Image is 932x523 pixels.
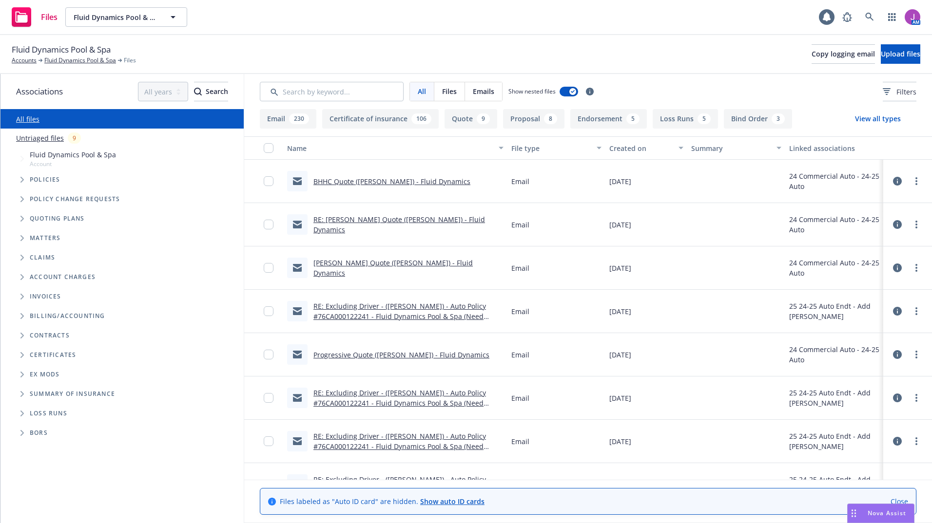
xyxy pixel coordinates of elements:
[896,87,916,97] span: Filters
[12,56,37,65] a: Accounts
[0,148,244,306] div: Tree Example
[313,388,486,418] a: RE: Excluding Driver - ([PERSON_NAME]) - Auto Policy #76CA000122241 - Fluid Dynamics Pool & Spa (...
[194,82,228,101] div: Search
[16,114,39,124] a: All files
[41,13,58,21] span: Files
[30,196,120,202] span: Policy change requests
[724,109,792,129] button: Bind Order
[264,350,273,359] input: Toggle Row Selected
[570,109,647,129] button: Endorsement
[911,305,922,317] a: more
[313,350,489,359] a: Progressive Quote ([PERSON_NAME]) - Fluid Dynamics
[30,274,96,280] span: Account charges
[264,306,273,316] input: Toggle Row Selected
[30,177,60,183] span: Policies
[16,85,63,98] span: Associations
[30,352,76,358] span: Certificates
[264,220,273,229] input: Toggle Row Selected
[16,133,64,143] a: Untriaged files
[789,474,879,495] div: 25 24-25 Auto Endt - Add [PERSON_NAME]
[30,313,105,319] span: Billing/Accounting
[605,136,687,160] button: Created on
[891,496,908,506] a: Close
[511,436,529,447] span: Email
[789,171,879,191] div: 24 Commercial Auto - 24-25 Auto
[30,216,85,222] span: Quoting plans
[860,7,879,27] a: Search
[68,132,81,144] div: 9
[30,255,55,261] span: Claims
[264,436,273,446] input: Toggle Row Selected
[911,479,922,490] a: more
[65,7,187,27] button: Fluid Dynamics Pool & Spa
[511,220,529,230] span: Email
[473,86,494,96] span: Emails
[698,113,711,124] div: 5
[882,7,902,27] a: Switch app
[687,136,785,160] button: Summary
[418,86,426,96] span: All
[609,220,631,230] span: [DATE]
[905,9,920,25] img: photo
[609,306,631,317] span: [DATE]
[30,430,48,436] span: BORs
[0,306,244,443] div: Folder Tree Example
[911,349,922,360] a: more
[322,109,439,129] button: Certificate of insurance
[74,12,158,22] span: Fluid Dynamics Pool & Spa
[44,56,116,65] a: Fluid Dynamics Pool & Spa
[868,509,906,517] span: Nova Assist
[289,113,309,124] div: 230
[789,431,879,451] div: 25 24-25 Auto Endt - Add [PERSON_NAME]
[511,350,529,360] span: Email
[313,431,486,461] a: RE: Excluding Driver - ([PERSON_NAME]) - Auto Policy #76CA000122241 - Fluid Dynamics Pool & Spa (...
[30,333,70,338] span: Contracts
[194,88,202,95] svg: Search
[313,215,485,234] a: RE: [PERSON_NAME] Quote ([PERSON_NAME]) - Fluid Dynamics
[30,160,116,168] span: Account
[511,393,529,403] span: Email
[264,393,273,403] input: Toggle Row Selected
[313,475,486,504] a: RE: Excluding Driver - ([PERSON_NAME]) - Auto Policy #76CA000122241 - Fluid Dynamics Pool & Spa (...
[420,497,485,506] a: Show auto ID cards
[911,262,922,274] a: more
[194,82,228,101] button: SearchSearch
[544,113,557,124] div: 8
[609,393,631,403] span: [DATE]
[881,44,920,64] button: Upload files
[30,294,61,299] span: Invoices
[511,176,529,187] span: Email
[287,143,493,153] div: Name
[30,411,67,416] span: Loss Runs
[503,109,564,129] button: Proposal
[812,49,875,58] span: Copy logging email
[789,301,879,321] div: 25 24-25 Auto Endt - Add [PERSON_NAME]
[789,344,879,365] div: 24 Commercial Auto - 24-25 Auto
[313,177,470,186] a: BHHC Quote ([PERSON_NAME]) - Fluid Dynamics
[772,113,785,124] div: 3
[609,143,673,153] div: Created on
[789,143,879,153] div: Linked associations
[883,82,916,101] button: Filters
[626,113,640,124] div: 5
[789,214,879,235] div: 24 Commercial Auto - 24-25 Auto
[839,109,916,129] button: View all types
[280,496,485,506] span: Files labeled as "Auto ID card" are hidden.
[264,263,273,273] input: Toggle Row Selected
[30,149,116,160] span: Fluid Dynamics Pool & Spa
[30,391,115,397] span: Summary of insurance
[881,49,920,58] span: Upload files
[609,176,631,187] span: [DATE]
[511,306,529,317] span: Email
[911,435,922,447] a: more
[837,7,857,27] a: Report a Bug
[264,143,273,153] input: Select all
[848,504,860,523] div: Drag to move
[911,392,922,404] a: more
[445,109,497,129] button: Quote
[847,504,914,523] button: Nova Assist
[8,3,61,31] a: Files
[260,109,316,129] button: Email
[411,113,431,124] div: 106
[283,136,507,160] button: Name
